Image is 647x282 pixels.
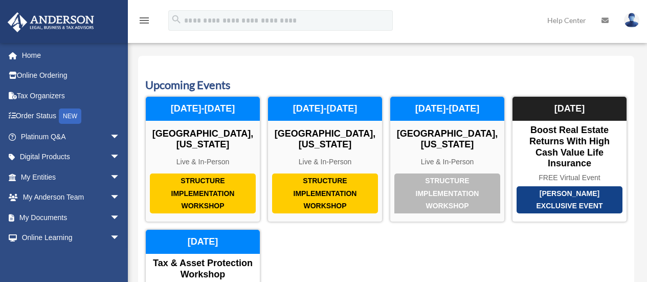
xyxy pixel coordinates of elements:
[512,97,627,121] div: [DATE]
[110,126,130,147] span: arrow_drop_down
[268,97,382,121] div: [DATE]-[DATE]
[5,12,97,32] img: Anderson Advisors Platinum Portal
[7,126,136,147] a: Platinum Q&Aarrow_drop_down
[390,96,505,222] a: Structure Implementation Workshop [GEOGRAPHIC_DATA], [US_STATE] Live & In-Person [DATE]-[DATE]
[7,106,136,127] a: Order StatusNEW
[145,77,627,93] h3: Upcoming Events
[110,228,130,249] span: arrow_drop_down
[517,186,622,213] div: [PERSON_NAME] Exclusive Event
[512,125,627,169] div: Boost Real Estate Returns with High Cash Value Life Insurance
[390,128,504,150] div: [GEOGRAPHIC_DATA], [US_STATE]
[146,230,260,254] div: [DATE]
[7,66,136,86] a: Online Ordering
[7,228,136,248] a: Online Learningarrow_drop_down
[146,258,260,280] div: Tax & Asset Protection Workshop
[138,14,150,27] i: menu
[512,96,627,222] a: [PERSON_NAME] Exclusive Event Boost Real Estate Returns with High Cash Value Life Insurance FREE ...
[268,128,382,150] div: [GEOGRAPHIC_DATA], [US_STATE]
[7,207,136,228] a: My Documentsarrow_drop_down
[7,167,136,187] a: My Entitiesarrow_drop_down
[7,45,136,66] a: Home
[390,97,504,121] div: [DATE]-[DATE]
[138,18,150,27] a: menu
[110,167,130,188] span: arrow_drop_down
[624,13,639,28] img: User Pic
[267,96,383,222] a: Structure Implementation Workshop [GEOGRAPHIC_DATA], [US_STATE] Live & In-Person [DATE]-[DATE]
[394,173,500,213] div: Structure Implementation Workshop
[268,158,382,166] div: Live & In-Person
[7,85,136,106] a: Tax Organizers
[146,97,260,121] div: [DATE]-[DATE]
[150,173,256,213] div: Structure Implementation Workshop
[7,187,136,208] a: My Anderson Teamarrow_drop_down
[7,147,136,167] a: Digital Productsarrow_drop_down
[110,207,130,228] span: arrow_drop_down
[110,187,130,208] span: arrow_drop_down
[272,173,378,213] div: Structure Implementation Workshop
[512,173,627,182] div: FREE Virtual Event
[145,96,260,222] a: Structure Implementation Workshop [GEOGRAPHIC_DATA], [US_STATE] Live & In-Person [DATE]-[DATE]
[146,158,260,166] div: Live & In-Person
[59,109,81,124] div: NEW
[110,147,130,168] span: arrow_drop_down
[146,128,260,150] div: [GEOGRAPHIC_DATA], [US_STATE]
[171,14,182,25] i: search
[390,158,504,166] div: Live & In-Person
